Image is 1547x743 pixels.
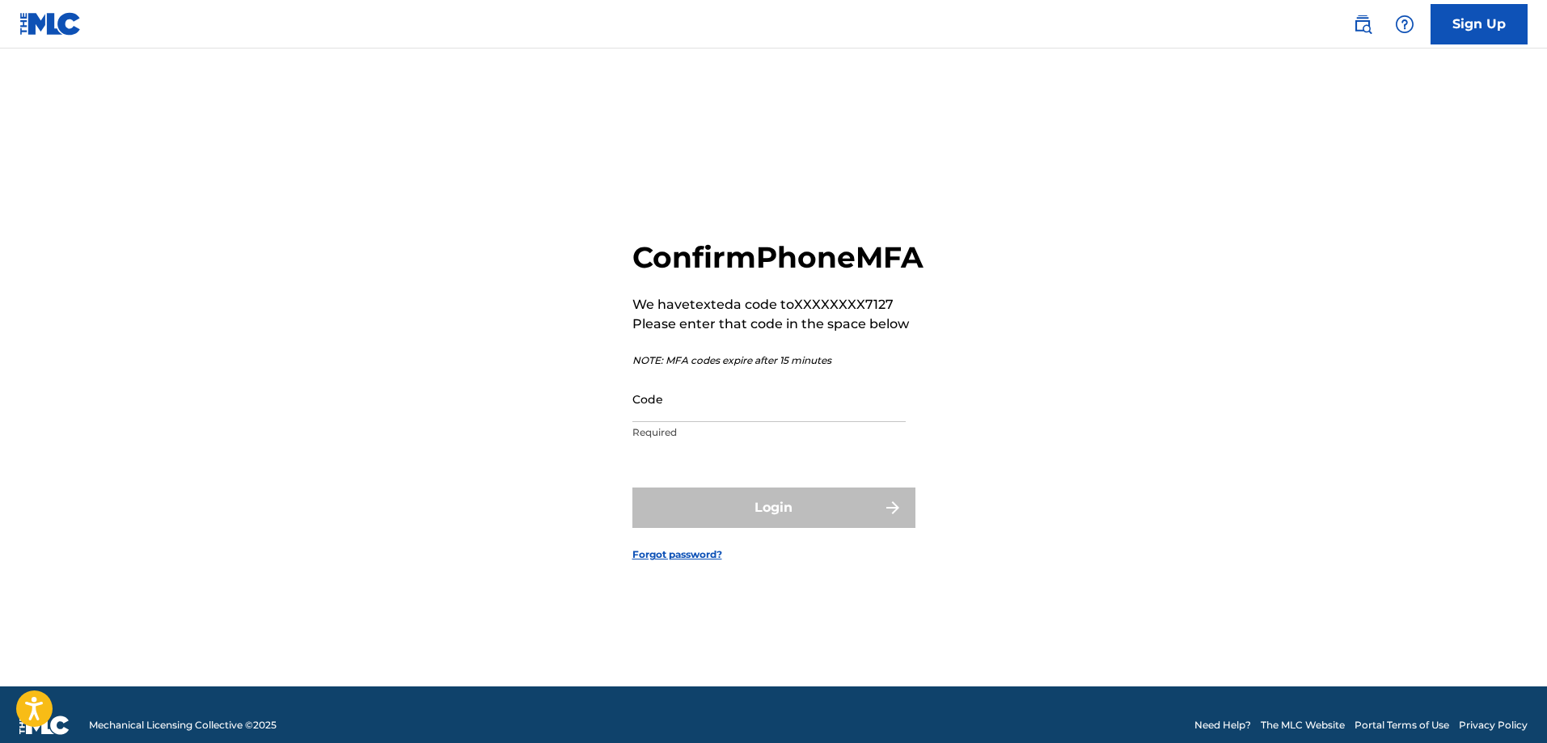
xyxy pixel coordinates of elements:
[1355,718,1449,732] a: Portal Terms of Use
[1353,15,1372,34] img: search
[632,425,906,440] p: Required
[632,547,722,562] a: Forgot password?
[1431,4,1528,44] a: Sign Up
[1261,718,1345,732] a: The MLC Website
[632,353,924,368] p: NOTE: MFA codes expire after 15 minutes
[632,315,924,334] p: Please enter that code in the space below
[632,295,924,315] p: We have texted a code to XXXXXXXX7127
[632,239,924,276] h2: Confirm Phone MFA
[19,716,70,735] img: logo
[89,718,277,732] span: Mechanical Licensing Collective © 2025
[19,12,82,36] img: MLC Logo
[1459,718,1528,732] a: Privacy Policy
[1395,15,1414,34] img: help
[1388,8,1421,40] div: Help
[1346,8,1379,40] a: Public Search
[1194,718,1251,732] a: Need Help?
